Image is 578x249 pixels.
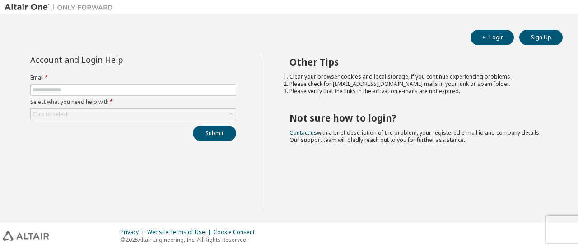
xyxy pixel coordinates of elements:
[33,111,68,118] div: Click to select
[30,74,236,81] label: Email
[147,229,214,236] div: Website Terms of Use
[193,126,236,141] button: Submit
[30,56,195,63] div: Account and Login Help
[289,129,317,136] a: Contact us
[289,88,547,95] li: Please verify that the links in the activation e-mails are not expired.
[3,231,49,241] img: altair_logo.svg
[31,109,236,120] div: Click to select
[121,236,260,244] p: © 2025 Altair Engineering, Inc. All Rights Reserved.
[289,112,547,124] h2: Not sure how to login?
[214,229,260,236] div: Cookie Consent
[121,229,147,236] div: Privacy
[289,80,547,88] li: Please check for [EMAIL_ADDRESS][DOMAIN_NAME] mails in your junk or spam folder.
[289,56,547,68] h2: Other Tips
[289,73,547,80] li: Clear your browser cookies and local storage, if you continue experiencing problems.
[519,30,563,45] button: Sign Up
[30,99,236,106] label: Select what you need help with
[471,30,514,45] button: Login
[289,129,541,144] span: with a brief description of the problem, your registered e-mail id and company details. Our suppo...
[5,3,117,12] img: Altair One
